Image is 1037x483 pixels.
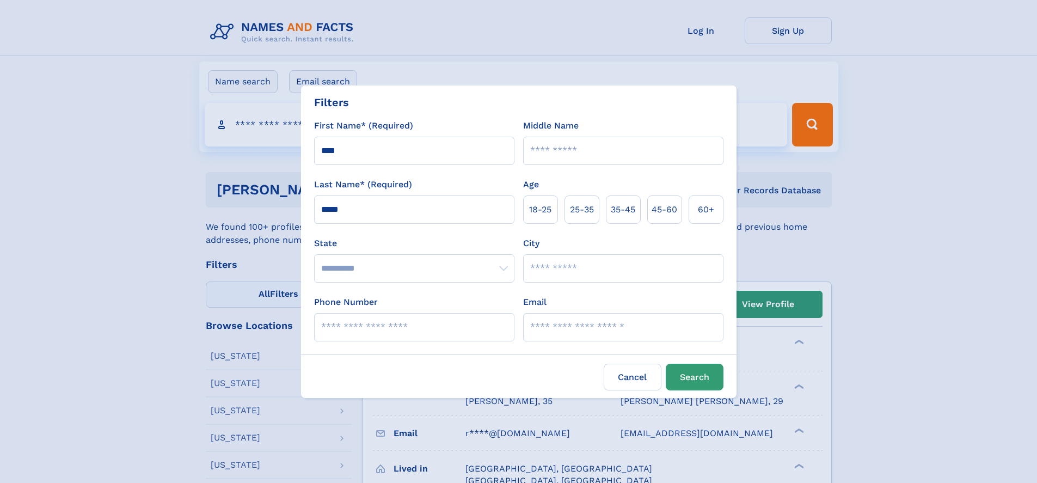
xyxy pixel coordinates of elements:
button: Search [666,364,723,390]
label: City [523,237,539,250]
span: 60+ [698,203,714,216]
span: 35‑45 [611,203,635,216]
span: 18‑25 [529,203,551,216]
label: State [314,237,514,250]
label: Cancel [604,364,661,390]
label: Age [523,178,539,191]
label: Phone Number [314,296,378,309]
span: 25‑35 [570,203,594,216]
div: Filters [314,94,349,111]
label: Email [523,296,547,309]
label: Middle Name [523,119,579,132]
span: 45‑60 [652,203,677,216]
label: Last Name* (Required) [314,178,412,191]
label: First Name* (Required) [314,119,413,132]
